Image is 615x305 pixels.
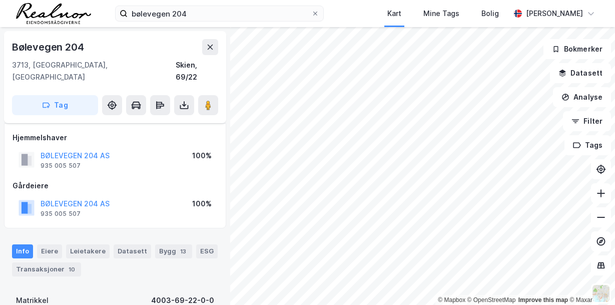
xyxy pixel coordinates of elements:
div: 935 005 507 [41,162,81,170]
iframe: Chat Widget [565,257,615,305]
div: 3713, [GEOGRAPHIC_DATA], [GEOGRAPHIC_DATA] [12,59,176,83]
div: Bygg [155,244,192,258]
div: Skien, 69/22 [176,59,218,83]
a: Improve this map [518,296,568,303]
div: Eiere [37,244,62,258]
div: 100% [192,198,212,210]
div: Bølevegen 204 [12,39,86,55]
div: Kontrollprogram for chat [565,257,615,305]
div: Transaksjoner [12,262,81,276]
div: 100% [192,150,212,162]
button: Tags [564,135,611,155]
button: Filter [563,111,611,131]
div: Bolig [481,8,499,20]
div: Gårdeiere [13,180,218,192]
div: 935 005 507 [41,210,81,218]
div: [PERSON_NAME] [526,8,583,20]
button: Analyse [553,87,611,107]
div: Info [12,244,33,258]
div: Mine Tags [423,8,459,20]
a: OpenStreetMap [467,296,516,303]
a: Mapbox [438,296,465,303]
button: Tag [12,95,98,115]
button: Datasett [550,63,611,83]
div: Leietakere [66,244,110,258]
button: Bokmerker [543,39,611,59]
div: Hjemmelshaver [13,132,218,144]
img: realnor-logo.934646d98de889bb5806.png [16,3,91,24]
input: Søk på adresse, matrikkel, gårdeiere, leietakere eller personer [128,6,311,21]
div: 10 [67,264,77,274]
div: ESG [196,244,218,258]
div: Kart [387,8,401,20]
div: 13 [178,246,188,256]
div: Datasett [114,244,151,258]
